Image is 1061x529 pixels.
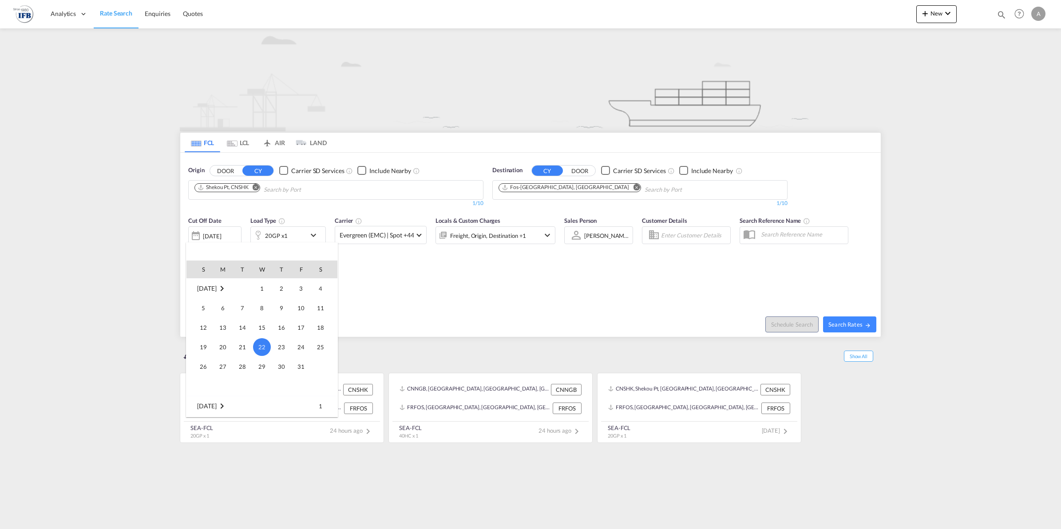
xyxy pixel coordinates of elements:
td: Monday October 27 2025 [213,357,233,376]
th: T [233,261,252,278]
tr: Week 1 [186,278,337,298]
span: 11 [312,299,329,317]
td: Thursday October 16 2025 [272,318,291,337]
tr: Week 4 [186,337,337,357]
span: 30 [273,358,290,375]
span: 22 [253,338,271,356]
td: Tuesday October 7 2025 [233,298,252,318]
td: Saturday October 4 2025 [311,278,337,298]
span: 8 [253,299,271,317]
th: F [291,261,311,278]
tr: Week 3 [186,318,337,337]
td: Sunday October 26 2025 [186,357,213,376]
td: Friday October 10 2025 [291,298,311,318]
tr: Week 2 [186,298,337,318]
span: 4 [312,280,329,297]
td: Friday October 24 2025 [291,337,311,357]
td: Sunday October 12 2025 [186,318,213,337]
td: October 2025 [186,278,252,298]
tr: Week 5 [186,357,337,376]
td: Thursday October 30 2025 [272,357,291,376]
span: 6 [214,299,232,317]
span: [DATE] [197,402,216,410]
span: 7 [234,299,251,317]
td: Friday October 17 2025 [291,318,311,337]
td: November 2025 [186,396,252,416]
td: Sunday October 5 2025 [186,298,213,318]
th: W [252,261,272,278]
td: Sunday October 19 2025 [186,337,213,357]
td: Friday October 3 2025 [291,278,311,298]
span: 23 [273,338,290,356]
td: Monday October 20 2025 [213,337,233,357]
td: Thursday October 2 2025 [272,278,291,298]
span: 17 [292,319,310,336]
td: Tuesday October 28 2025 [233,357,252,376]
span: 5 [194,299,212,317]
span: 1 [312,397,329,415]
span: 25 [312,338,329,356]
td: Thursday October 9 2025 [272,298,291,318]
tr: Week undefined [186,376,337,396]
span: 31 [292,358,310,375]
span: 13 [214,319,232,336]
span: 21 [234,338,251,356]
td: Monday October 13 2025 [213,318,233,337]
td: Wednesday October 8 2025 [252,298,272,318]
span: 3 [292,280,310,297]
span: 14 [234,319,251,336]
span: 28 [234,358,251,375]
td: Wednesday October 1 2025 [252,278,272,298]
td: Saturday October 11 2025 [311,298,337,318]
span: 20 [214,338,232,356]
span: 27 [214,358,232,375]
span: 1 [253,280,271,297]
span: 15 [253,319,271,336]
td: Friday October 31 2025 [291,357,311,376]
td: Saturday October 25 2025 [311,337,337,357]
td: Saturday October 18 2025 [311,318,337,337]
span: 10 [292,299,310,317]
span: 24 [292,338,310,356]
span: 12 [194,319,212,336]
td: Wednesday October 29 2025 [252,357,272,376]
span: 19 [194,338,212,356]
span: 2 [273,280,290,297]
td: Saturday November 1 2025 [311,396,337,416]
th: S [186,261,213,278]
td: Wednesday October 15 2025 [252,318,272,337]
td: Wednesday October 22 2025 [252,337,272,357]
span: 29 [253,358,271,375]
td: Thursday October 23 2025 [272,337,291,357]
span: 16 [273,319,290,336]
th: S [311,261,337,278]
th: M [213,261,233,278]
td: Monday October 6 2025 [213,298,233,318]
th: T [272,261,291,278]
span: 26 [194,358,212,375]
md-calendar: Calendar [186,261,337,417]
td: Tuesday October 14 2025 [233,318,252,337]
span: [DATE] [197,284,216,292]
tr: Week 1 [186,396,337,416]
span: 9 [273,299,290,317]
span: 18 [312,319,329,336]
td: Tuesday October 21 2025 [233,337,252,357]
